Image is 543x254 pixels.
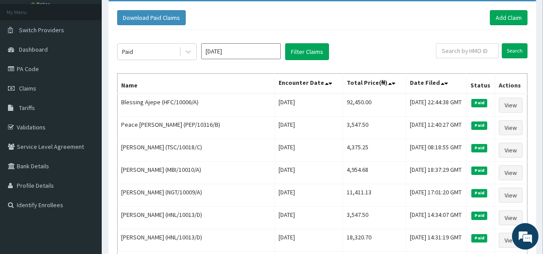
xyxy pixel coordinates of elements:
[471,121,487,129] span: Paid
[275,117,343,139] td: [DATE]
[118,162,275,184] td: [PERSON_NAME] (MBI/10010/A)
[343,117,406,139] td: 3,547.50
[343,94,406,117] td: 92,450.00
[19,84,36,92] span: Claims
[406,139,467,162] td: [DATE] 08:18:55 GMT
[118,139,275,162] td: [PERSON_NAME] (TSC/10018/C)
[275,229,343,252] td: [DATE]
[406,184,467,207] td: [DATE] 17:01:20 GMT
[275,74,343,94] th: Encounter Date
[499,143,523,158] a: View
[122,47,133,56] div: Paid
[495,74,528,94] th: Actions
[406,229,467,252] td: [DATE] 14:31:19 GMT
[343,229,406,252] td: 18,320.70
[275,94,343,117] td: [DATE]
[343,184,406,207] td: 11,411.13
[117,10,186,25] button: Download Paid Claims
[499,233,523,248] a: View
[118,117,275,139] td: Peace [PERSON_NAME] (PEP/10316/B)
[499,210,523,225] a: View
[490,10,528,25] a: Add Claim
[471,212,487,220] span: Paid
[471,167,487,174] span: Paid
[31,1,52,8] a: Online
[471,144,487,152] span: Paid
[406,74,467,94] th: Date Filed
[343,207,406,229] td: 3,547.50
[502,43,528,58] input: Search
[19,104,35,112] span: Tariffs
[499,98,523,113] a: View
[406,94,467,117] td: [DATE] 22:44:38 GMT
[118,94,275,117] td: Blessing Ajepe (HFC/10006/A)
[436,43,499,58] input: Search by HMO ID
[16,44,36,66] img: d_794563401_company_1708531726252_794563401
[343,139,406,162] td: 4,375.25
[343,74,406,94] th: Total Price(₦)
[499,120,523,135] a: View
[275,139,343,162] td: [DATE]
[51,73,122,162] span: We're online!
[406,117,467,139] td: [DATE] 12:40:27 GMT
[46,49,149,61] div: Chat with us now
[285,43,329,60] button: Filter Claims
[499,188,523,203] a: View
[275,162,343,184] td: [DATE]
[19,26,64,34] span: Switch Providers
[201,43,281,59] input: Select Month and Year
[406,162,467,184] td: [DATE] 18:37:29 GMT
[19,45,48,53] span: Dashboard
[467,74,495,94] th: Status
[275,207,343,229] td: [DATE]
[343,162,406,184] td: 4,954.68
[471,189,487,197] span: Paid
[118,207,275,229] td: [PERSON_NAME] (HNL/10013/D)
[118,74,275,94] th: Name
[275,184,343,207] td: [DATE]
[406,207,467,229] td: [DATE] 14:34:07 GMT
[471,99,487,107] span: Paid
[118,184,275,207] td: [PERSON_NAME] (NGT/10009/A)
[4,164,168,195] textarea: Type your message and hit 'Enter'
[499,165,523,180] a: View
[118,229,275,252] td: [PERSON_NAME] (HNL/10013/D)
[471,234,487,242] span: Paid
[145,4,166,26] div: Minimize live chat window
